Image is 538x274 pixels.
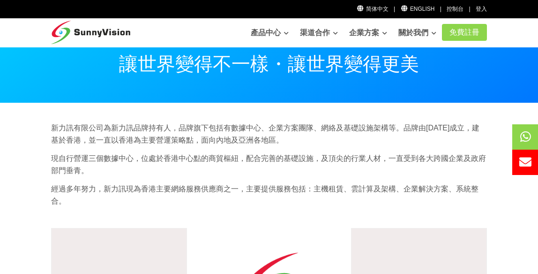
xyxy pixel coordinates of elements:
[400,6,434,12] a: English
[51,122,487,146] p: 新力訊有限公司為新力訊品牌持有人，品牌旗下包括有數據中心、企業方案團隊、網絡及基礎設施架構等。品牌由[DATE]成立，建基於香港，並一直以香港為主要營運策略點，面向內地及亞洲各地區。
[51,152,487,176] p: 現自行營運三個數據中心，位處於香港中心點的商貿樞紐，配合完善的基礎設施，及頂尖的行業人材，一直受到各大跨國企業及政府部門垂青。
[447,6,463,12] a: 控制台
[398,23,436,42] a: 關於我們
[356,6,389,12] a: 简体中文
[51,183,487,207] p: 經過多年努力，新力訊現為香港主要網絡服務供應商之一，主要提供服務包括：主機租賃、雲計算及架構、企業解決方案、系統整合。
[300,23,338,42] a: 渠道合作
[440,5,441,14] li: |
[51,54,487,73] p: 讓世界變得不一樣・讓世界變得更美
[251,23,289,42] a: 產品中心
[469,5,471,14] li: |
[394,5,395,14] li: |
[476,6,487,12] a: 登入
[349,23,387,42] a: 企業方案
[442,24,487,41] a: 免費註冊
